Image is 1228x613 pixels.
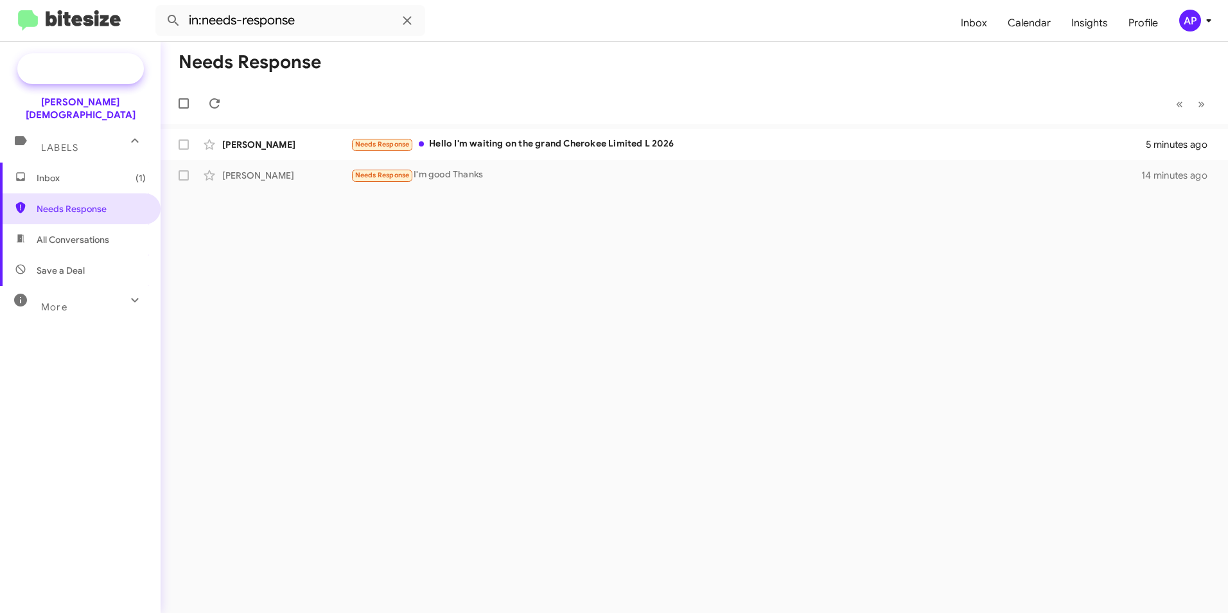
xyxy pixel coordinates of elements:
button: Next [1190,91,1213,117]
a: Inbox [951,4,997,42]
span: « [1176,96,1183,112]
a: Calendar [997,4,1061,42]
a: Profile [1118,4,1168,42]
span: Needs Response [355,140,410,148]
a: Special Campaign [17,53,144,84]
div: 14 minutes ago [1141,169,1218,182]
span: Inbox [37,172,146,184]
div: 5 minutes ago [1146,138,1218,151]
span: (1) [136,172,146,184]
span: Needs Response [37,202,146,215]
span: Special Campaign [56,62,134,75]
nav: Page navigation example [1169,91,1213,117]
input: Search [155,5,425,36]
div: [PERSON_NAME] [222,169,351,182]
span: » [1198,96,1205,112]
span: Labels [41,142,78,154]
button: AP [1168,10,1214,31]
button: Previous [1168,91,1191,117]
a: Insights [1061,4,1118,42]
h1: Needs Response [179,52,321,73]
span: Save a Deal [37,264,85,277]
div: [PERSON_NAME] [222,138,351,151]
div: I'm good Thanks [351,168,1141,182]
div: AP [1179,10,1201,31]
span: All Conversations [37,233,109,246]
div: Hello I'm waiting on the grand Cherokee Limited L 2026 [351,137,1146,152]
span: More [41,301,67,313]
span: Needs Response [355,171,410,179]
